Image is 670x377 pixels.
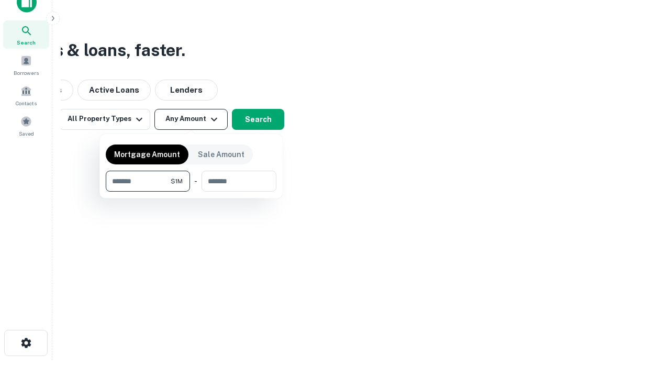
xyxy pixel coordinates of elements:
[114,149,180,160] p: Mortgage Amount
[194,171,197,192] div: -
[198,149,244,160] p: Sale Amount
[171,176,183,186] span: $1M
[618,293,670,343] iframe: Chat Widget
